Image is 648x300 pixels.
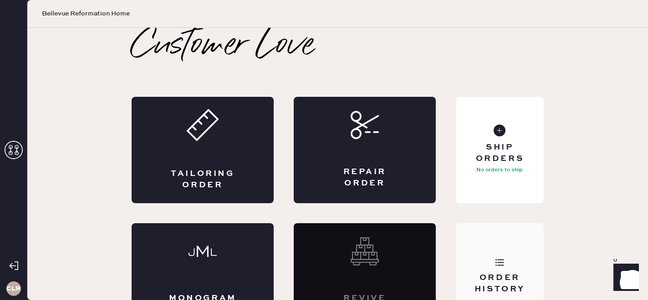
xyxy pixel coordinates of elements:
div: Tailoring Order [168,168,237,191]
div: Order History [463,272,536,295]
h3: CLR [6,285,20,292]
div: Ship Orders [463,142,536,165]
h2: Customer Love [132,28,314,64]
p: No orders to ship [476,165,523,175]
div: Repair Order [330,166,399,189]
span: Bellevue Reformation Home [42,9,130,18]
iframe: Front Chat [605,259,644,298]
